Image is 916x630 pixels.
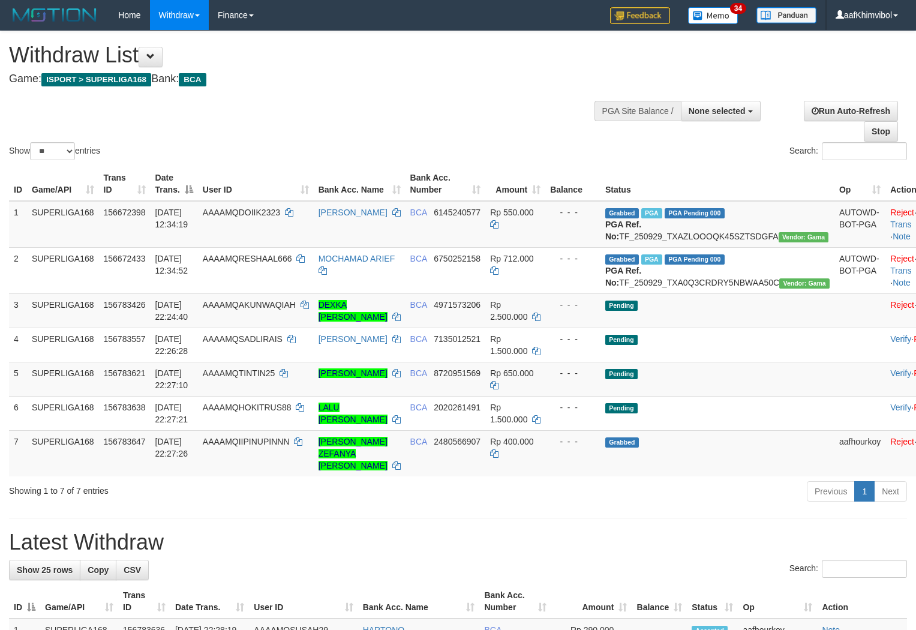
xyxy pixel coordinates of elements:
[9,480,373,497] div: Showing 1 to 7 of 7 entries
[605,437,639,448] span: Grabbed
[319,208,388,217] a: [PERSON_NAME]
[104,334,146,344] span: 156783557
[490,254,533,263] span: Rp 712.000
[605,266,641,287] b: PGA Ref. No:
[9,396,27,430] td: 6
[610,7,670,24] img: Feedback.jpg
[104,300,146,310] span: 156783426
[9,6,100,24] img: MOTION_logo.png
[319,254,395,263] a: MOCHAMAD ARIEF
[410,254,427,263] span: BCA
[550,333,596,345] div: - - -
[864,121,898,142] a: Stop
[155,368,188,390] span: [DATE] 22:27:10
[118,584,170,619] th: Trans ID: activate to sort column ascending
[27,293,99,328] td: SUPERLIGA168
[681,101,761,121] button: None selected
[890,368,911,378] a: Verify
[30,142,75,160] select: Showentries
[155,403,188,424] span: [DATE] 22:27:21
[434,254,480,263] span: Copy 6750252158 to clipboard
[605,403,638,413] span: Pending
[789,142,907,160] label: Search:
[730,3,746,14] span: 34
[27,247,99,293] td: SUPERLIGA168
[27,396,99,430] td: SUPERLIGA168
[27,362,99,396] td: SUPERLIGA168
[319,403,388,424] a: LALU [PERSON_NAME]
[9,430,27,476] td: 7
[804,101,898,121] a: Run Auto-Refresh
[434,334,480,344] span: Copy 7135012521 to clipboard
[434,208,480,217] span: Copy 6145240577 to clipboard
[665,254,725,265] span: PGA Pending
[822,142,907,160] input: Search:
[9,73,599,85] h4: Game: Bank:
[600,201,834,248] td: TF_250929_TXAZLOOOQK45SZTSDGFA
[490,403,527,424] span: Rp 1.500.000
[41,73,151,86] span: ISPORT > SUPERLIGA168
[9,328,27,362] td: 4
[550,206,596,218] div: - - -
[410,437,427,446] span: BCA
[88,565,109,575] span: Copy
[605,301,638,311] span: Pending
[490,208,533,217] span: Rp 550.000
[170,584,249,619] th: Date Trans.: activate to sort column ascending
[249,584,358,619] th: User ID: activate to sort column ascending
[406,167,486,201] th: Bank Acc. Number: activate to sort column ascending
[155,437,188,458] span: [DATE] 22:27:26
[890,403,911,412] a: Verify
[99,167,151,201] th: Trans ID: activate to sort column ascending
[550,299,596,311] div: - - -
[688,7,738,24] img: Button%20Memo.svg
[550,401,596,413] div: - - -
[80,560,116,580] a: Copy
[789,560,907,578] label: Search:
[9,247,27,293] td: 2
[600,247,834,293] td: TF_250929_TXA0Q3CRDRY5NBWAA50C
[9,142,100,160] label: Show entries
[9,530,907,554] h1: Latest Withdraw
[410,403,427,412] span: BCA
[550,253,596,265] div: - - -
[779,278,830,289] span: Vendor URL: https://trx31.1velocity.biz
[545,167,600,201] th: Balance
[410,300,427,310] span: BCA
[203,368,275,378] span: AAAAMQTINTIN25
[104,254,146,263] span: 156672433
[104,437,146,446] span: 156783647
[434,437,480,446] span: Copy 2480566907 to clipboard
[890,208,914,217] a: Reject
[779,232,829,242] span: Vendor URL: https://trx31.1velocity.biz
[319,368,388,378] a: [PERSON_NAME]
[155,208,188,229] span: [DATE] 12:34:19
[834,247,885,293] td: AUTOWD-BOT-PGA
[600,167,834,201] th: Status
[834,167,885,201] th: Op: activate to sort column ascending
[358,584,480,619] th: Bank Acc. Name: activate to sort column ascending
[594,101,681,121] div: PGA Site Balance /
[479,584,551,619] th: Bank Acc. Number: activate to sort column ascending
[9,43,599,67] h1: Withdraw List
[104,403,146,412] span: 156783638
[40,584,118,619] th: Game/API: activate to sort column ascending
[9,362,27,396] td: 5
[319,300,388,322] a: DEXKA [PERSON_NAME]
[203,403,292,412] span: AAAAMQHOKITRUS88
[155,300,188,322] span: [DATE] 22:24:40
[490,368,533,378] span: Rp 650.000
[874,481,907,502] a: Next
[9,560,80,580] a: Show 25 rows
[605,220,641,241] b: PGA Ref. No:
[485,167,545,201] th: Amount: activate to sort column ascending
[203,254,292,263] span: AAAAMQRESHAAL666
[27,328,99,362] td: SUPERLIGA168
[490,334,527,356] span: Rp 1.500.000
[155,254,188,275] span: [DATE] 12:34:52
[893,232,911,241] a: Note
[203,208,280,217] span: AAAAMQDOIIK2323
[434,368,480,378] span: Copy 8720951569 to clipboard
[890,437,914,446] a: Reject
[689,106,746,116] span: None selected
